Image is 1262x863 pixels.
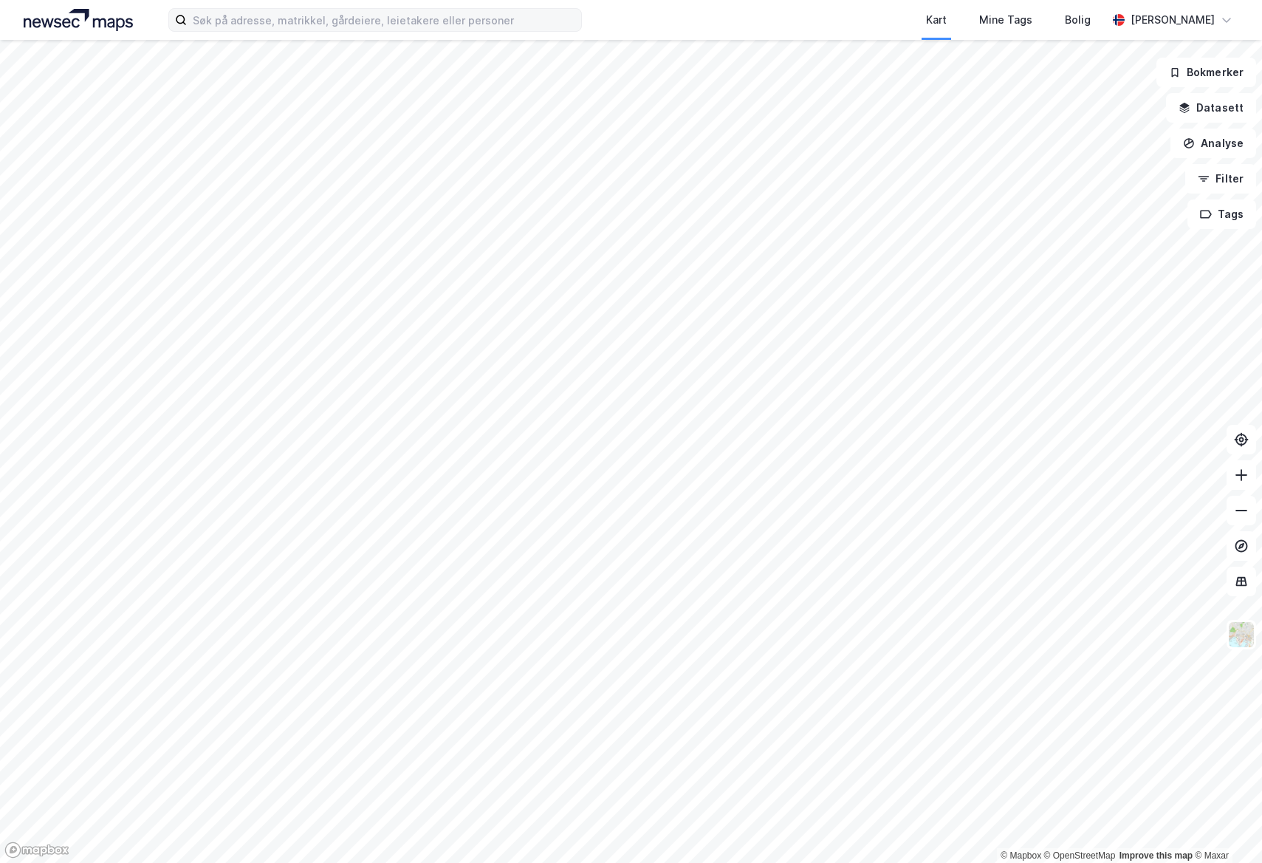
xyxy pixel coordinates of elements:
a: Mapbox [1001,850,1041,861]
a: Mapbox homepage [4,842,69,859]
div: Bolig [1065,11,1091,29]
input: Søk på adresse, matrikkel, gårdeiere, leietakere eller personer [187,9,581,31]
img: Z [1227,621,1255,649]
button: Analyse [1170,129,1256,158]
button: Tags [1187,199,1256,229]
button: Bokmerker [1156,58,1256,87]
button: Datasett [1166,93,1256,123]
a: OpenStreetMap [1044,850,1116,861]
div: [PERSON_NAME] [1131,11,1215,29]
img: logo.a4113a55bc3d86da70a041830d287a7e.svg [24,9,133,31]
iframe: Chat Widget [1188,792,1262,863]
a: Improve this map [1119,850,1193,861]
div: Kontrollprogram for chat [1188,792,1262,863]
button: Filter [1185,164,1256,194]
div: Mine Tags [979,11,1032,29]
div: Kart [926,11,947,29]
